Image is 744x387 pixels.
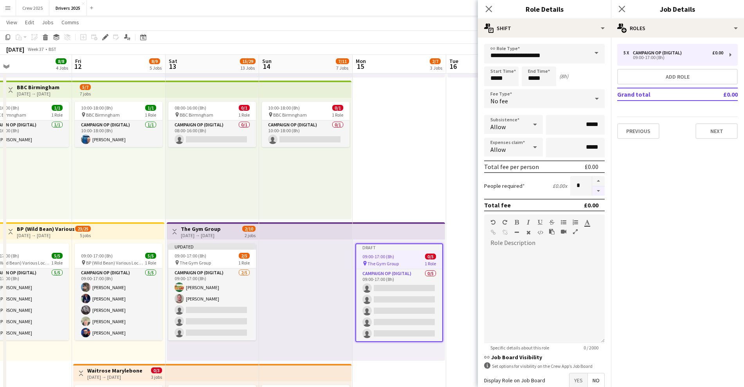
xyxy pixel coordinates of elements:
div: [DATE] → [DATE] [17,232,75,238]
span: Allow [490,123,506,131]
div: Set options for visibility on the Crew App’s Job Board [484,362,605,370]
div: Shift [478,19,611,38]
span: Sun [262,58,272,65]
app-job-card: Updated09:00-17:00 (8h)2/5 The Gym Group1 RoleCampaign Op (Digital)2/509:00-17:00 (8h)[PERSON_NAM... [168,243,256,340]
div: 5 jobs [80,232,91,238]
div: 09:00-17:00 (8h) [623,56,723,59]
button: Drivers 2025 [49,0,87,16]
label: People required [484,182,525,189]
div: Campaign Op (Digital) [633,50,685,56]
button: Decrease [592,186,605,196]
span: 8/9 [149,58,160,64]
div: Updated [168,243,256,250]
button: Underline [537,219,543,225]
h3: Waitrose Marylebone [87,367,142,374]
h3: BBC Birmingham [17,84,59,91]
div: 3 Jobs [430,65,442,71]
div: 13 Jobs [240,65,255,71]
div: 4 Jobs [56,65,68,71]
div: £0.00 x [553,182,567,189]
span: 10:00-18:00 (8h) [268,105,300,111]
span: 0/5 [425,254,436,259]
app-card-role: Campaign Op (Digital)1/110:00-18:00 (8h)[PERSON_NAME] [75,121,162,147]
span: 2/5 [239,253,250,259]
a: Comms [58,17,82,27]
a: View [3,17,20,27]
span: 5/7 [80,84,91,90]
span: 8/8 [56,58,67,64]
div: 7 jobs [80,90,91,97]
a: Jobs [39,17,57,27]
span: Specific details about this role [484,345,555,351]
button: Italic [526,219,531,225]
button: Text Color [584,219,590,225]
span: 2/10 [242,226,256,232]
span: 1 Role [425,261,436,266]
span: Week 37 [26,46,45,52]
span: 1 Role [332,112,343,118]
div: (8h) [559,73,568,80]
div: 10:00-18:00 (8h)0/1 BBC Birmngham1 RoleCampaign Op (Digital)0/110:00-18:00 (8h) [262,102,349,147]
span: The Gym Group [367,261,399,266]
h3: Role Details [478,4,611,14]
span: 2/7 [430,58,441,64]
span: BBC Birmngham [180,112,213,118]
app-job-card: 09:00-17:00 (8h)5/5 BP (Wild Bean) Various Locations1 RoleCampaign Op (Digital)5/509:00-17:00 (8h... [75,243,162,340]
span: 0/1 [332,105,343,111]
div: £0.00 [584,201,598,209]
button: Previous [617,123,659,139]
button: Undo [490,219,496,225]
div: [DATE] → [DATE] [181,232,221,238]
span: Tue [449,58,458,65]
div: 3 jobs [151,373,162,380]
span: 1/1 [145,105,156,111]
app-card-role: Campaign Op (Digital)0/509:00-17:00 (8h) [356,269,442,341]
label: Display Role on Job Board [484,377,545,384]
h3: BP (Wild Bean) Various Locations [17,225,75,232]
span: 15 [355,62,366,71]
span: 16 [448,62,458,71]
button: Add role [617,69,738,85]
button: Increase [592,176,605,186]
button: Bold [514,219,519,225]
button: Paste as plain text [549,229,555,235]
span: BP (Wild Bean) Various Locations [86,260,145,266]
span: 1 Role [51,112,63,118]
span: 0 / 2000 [577,345,605,351]
span: Sat [169,58,177,65]
a: Edit [22,17,37,27]
app-job-card: 10:00-18:00 (8h)1/1 BBC Birmngham1 RoleCampaign Op (Digital)1/110:00-18:00 (8h)[PERSON_NAME] [75,102,162,147]
span: 15/29 [240,58,256,64]
button: Ordered List [573,219,578,225]
span: BBC Birmngham [273,112,307,118]
span: 1 Role [238,260,250,266]
div: [DATE] [6,45,24,53]
button: Crew 2025 [16,0,49,16]
span: 14 [261,62,272,71]
div: 08:00-16:00 (8h)0/1 BBC Birmngham1 RoleCampaign Op (Digital)0/108:00-16:00 (8h) [168,102,256,147]
span: Edit [25,19,34,26]
span: 0/3 [151,367,162,373]
button: Strikethrough [549,219,555,225]
span: 7/11 [336,58,349,64]
div: 2 jobs [245,232,256,238]
span: 5/5 [145,253,156,259]
span: 1 Role [238,112,250,118]
span: 1/1 [52,105,63,111]
span: 23/25 [75,226,91,232]
app-card-role: Campaign Op (Digital)2/509:00-17:00 (8h)[PERSON_NAME][PERSON_NAME] [168,268,256,340]
td: £0.00 [701,88,738,101]
span: 10:00-18:00 (8h) [81,105,113,111]
button: Fullscreen [573,229,578,235]
button: Horizontal Line [514,229,519,236]
h3: The Gym Group [181,225,221,232]
span: BBC Birmngham [86,112,120,118]
span: 1 Role [51,260,63,266]
h3: Job Board Visibility [484,354,605,361]
span: 13 [168,62,177,71]
div: Total fee [484,201,511,209]
div: BST [49,46,56,52]
div: [DATE] → [DATE] [87,374,142,380]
